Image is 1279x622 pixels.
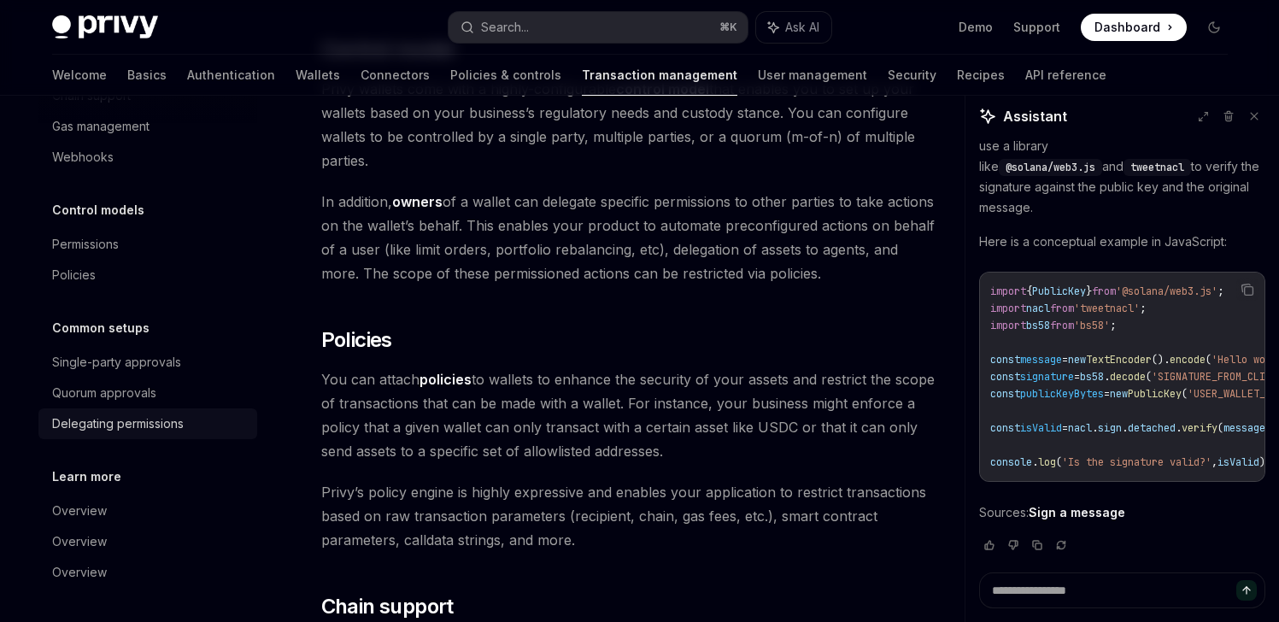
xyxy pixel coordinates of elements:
span: (). [1152,353,1170,367]
span: isValid [1020,421,1062,435]
span: const [990,370,1020,384]
a: Permissions [38,229,257,260]
h5: Common setups [52,318,150,338]
span: = [1062,353,1068,367]
img: dark logo [52,15,158,39]
span: Chain support [321,593,454,620]
span: 'Is the signature valid?' [1062,455,1212,469]
span: encode [1170,353,1206,367]
span: Dashboard [1094,19,1160,36]
span: ⌘ K [719,21,737,34]
div: Policies [52,265,96,285]
span: ( [1146,370,1152,384]
a: Connectors [361,55,430,96]
span: You can attach to wallets to enhance the security of your assets and restrict the scope of transa... [321,367,937,463]
a: Security [888,55,936,96]
span: PublicKey [1032,285,1086,298]
span: 'bs58' [1074,319,1110,332]
div: Quorum approvals [52,383,156,403]
a: Quorum approvals [38,378,257,408]
span: import [990,285,1026,298]
div: Single-party approvals [52,352,181,373]
span: from [1050,302,1074,315]
span: import [990,319,1026,332]
div: Delegating permissions [52,414,184,434]
span: ( [1182,387,1188,401]
p: Here is a conceptual example in JavaScript: [979,232,1265,252]
button: Search...⌘K [449,12,748,43]
span: ( [1217,421,1223,435]
a: Overview [38,496,257,526]
a: Gas management [38,111,257,142]
span: const [990,421,1020,435]
span: ; [1110,319,1116,332]
span: = [1104,387,1110,401]
a: Demo [959,19,993,36]
a: owners [392,193,443,211]
div: Overview [52,562,107,583]
span: nacl [1026,302,1050,315]
span: PublicKey [1128,387,1182,401]
span: const [990,353,1020,367]
span: new [1068,353,1086,367]
a: Basics [127,55,167,96]
a: Policies [38,260,257,290]
span: Privy’s policy engine is highly expressive and enables your application to restrict transactions ... [321,480,937,552]
span: . [1122,421,1128,435]
span: ( [1056,455,1062,469]
button: Ask AI [756,12,831,43]
div: Overview [52,501,107,521]
span: = [1062,421,1068,435]
span: signature [1020,370,1074,384]
span: bs58 [1080,370,1104,384]
a: Wallets [296,55,340,96]
span: decode [1110,370,1146,384]
a: Overview [38,526,257,557]
span: Privy wallets come with a highly-configurable that enables you to set up your wallets based on yo... [321,77,937,173]
span: new [1110,387,1128,401]
a: Single-party approvals [38,347,257,378]
span: sign [1098,421,1122,435]
span: detached [1128,421,1176,435]
span: '@solana/web3.js' [1116,285,1217,298]
button: Copy the contents from the code block [1236,279,1258,301]
a: Sign a message [1029,505,1125,520]
span: ; [1217,285,1223,298]
p: Sources: [979,502,1265,523]
span: const [990,387,1020,401]
span: publicKeyBytes [1020,387,1104,401]
span: tweetnacl [1130,161,1184,174]
a: Welcome [52,55,107,96]
span: message [1223,421,1265,435]
span: Policies [321,326,392,354]
a: Support [1013,19,1060,36]
a: Transaction management [582,55,737,96]
span: verify [1182,421,1217,435]
span: message [1020,353,1062,367]
span: from [1092,285,1116,298]
a: User management [758,55,867,96]
span: In addition, of a wallet can delegate specific permissions to other parties to take actions on th... [321,190,937,285]
a: policies [419,371,472,389]
div: Gas management [52,116,150,137]
div: Search... [481,17,529,38]
button: Send message [1236,580,1257,601]
h5: Control models [52,200,144,220]
span: log [1038,455,1056,469]
div: Overview [52,531,107,552]
a: Recipes [957,55,1005,96]
span: } [1086,285,1092,298]
span: . [1176,421,1182,435]
span: Ask AI [785,19,819,36]
span: . [1092,421,1098,435]
p: On your backend (e.g., using Node.js), you can use a library like and to verify the signature aga... [979,115,1265,218]
span: @solana/web3.js [1006,161,1095,174]
span: ; [1140,302,1146,315]
div: Webhooks [52,147,114,167]
span: ( [1206,353,1212,367]
span: { [1026,285,1032,298]
span: , [1212,455,1217,469]
span: 'tweetnacl' [1074,302,1140,315]
span: = [1074,370,1080,384]
span: from [1050,319,1074,332]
